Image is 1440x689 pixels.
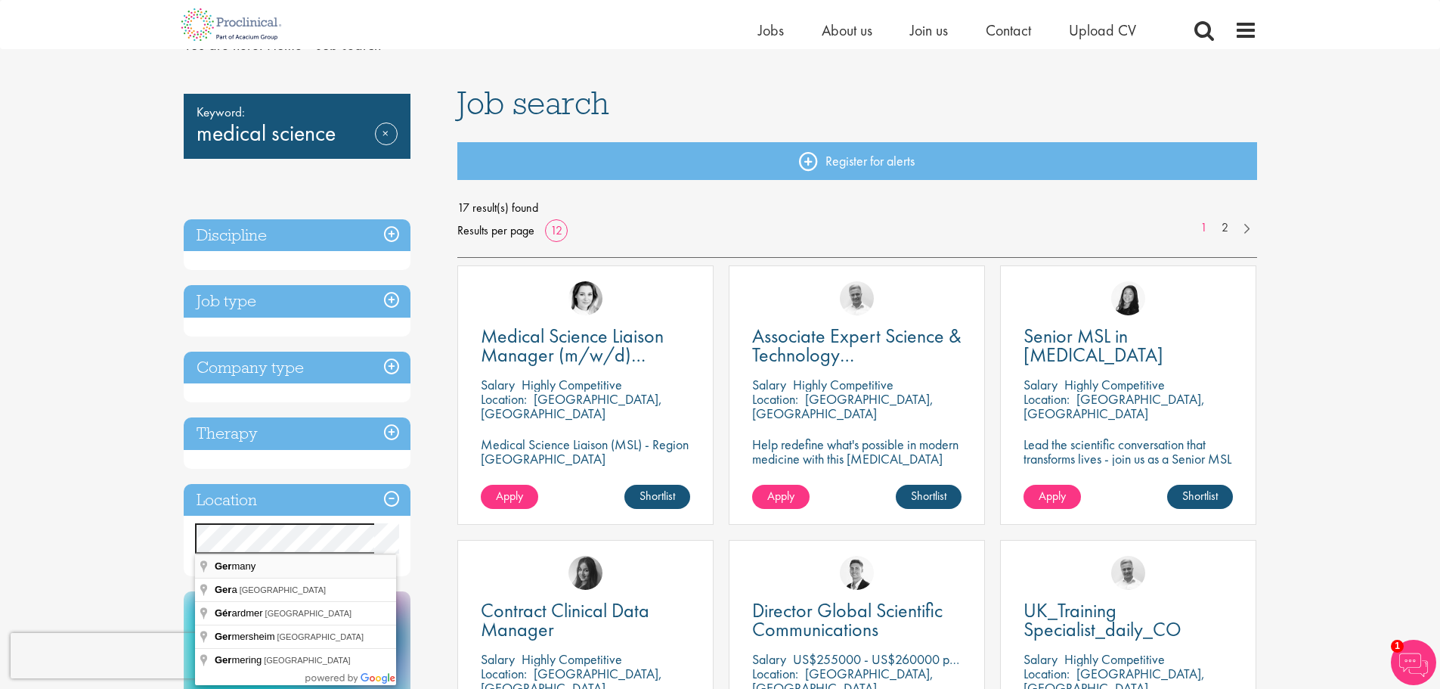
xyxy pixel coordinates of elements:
[568,556,602,590] img: Heidi Hennigan
[752,665,798,682] span: Location:
[1064,376,1165,393] p: Highly Competitive
[215,654,231,666] span: Ger
[840,556,874,590] img: George Watson
[481,650,515,668] span: Salary
[481,665,527,682] span: Location:
[1391,640,1436,685] img: Chatbot
[184,285,410,318] h3: Job type
[277,632,364,641] span: [GEOGRAPHIC_DATA]
[752,390,798,408] span: Location:
[1023,327,1233,365] a: Senior MSL in [MEDICAL_DATA]
[568,281,602,315] img: Greta Prestel
[1064,650,1165,668] p: Highly Competitive
[752,437,962,480] p: Help redefine what's possible in modern medicine with this [MEDICAL_DATA] Associate Expert Scienc...
[1167,485,1233,509] a: Shortlist
[1391,640,1404,653] span: 1
[752,485,810,509] a: Apply
[215,584,231,595] span: Ger
[1023,390,1070,408] span: Location:
[264,656,351,665] span: [GEOGRAPHIC_DATA]
[767,488,794,504] span: Apply
[481,437,690,466] p: Medical Science Liaison (MSL) - Region [GEOGRAPHIC_DATA]
[215,607,231,619] span: Gér
[184,94,410,159] div: medical science
[1193,219,1215,237] a: 1
[752,376,786,393] span: Salary
[481,323,664,386] span: Medical Science Liaison Manager (m/w/d) Nephrologie
[752,597,943,642] span: Director Global Scientific Communications
[457,82,609,123] span: Job search
[457,197,1257,219] span: 17 result(s) found
[822,20,872,40] a: About us
[1023,390,1205,422] p: [GEOGRAPHIC_DATA], [GEOGRAPHIC_DATA]
[1111,281,1145,315] img: Numhom Sudsok
[481,327,690,365] a: Medical Science Liaison Manager (m/w/d) Nephrologie
[752,650,786,668] span: Salary
[752,327,962,365] a: Associate Expert Science & Technology ([MEDICAL_DATA])
[11,633,204,678] iframe: reCAPTCHA
[496,488,523,504] span: Apply
[265,609,352,618] span: [GEOGRAPHIC_DATA]
[522,376,622,393] p: Highly Competitive
[896,485,962,509] a: Shortlist
[481,597,649,642] span: Contract Clinical Data Manager
[1214,219,1236,237] a: 2
[197,101,398,123] span: Keyword:
[184,417,410,450] h3: Therapy
[1023,597,1181,642] span: UK_Training Specialist_daily_CO
[481,601,690,639] a: Contract Clinical Data Manager
[752,323,962,386] span: Associate Expert Science & Technology ([MEDICAL_DATA])
[215,654,264,666] span: mering
[457,142,1257,180] a: Register for alerts
[481,376,515,393] span: Salary
[758,20,784,40] a: Jobs
[1023,650,1058,668] span: Salary
[793,650,1147,668] p: US$255000 - US$260000 per annum + Highly Competitive Salary
[215,631,231,642] span: Ger
[481,390,662,422] p: [GEOGRAPHIC_DATA], [GEOGRAPHIC_DATA]
[481,485,538,509] a: Apply
[1023,376,1058,393] span: Salary
[184,484,410,517] h3: Location
[840,281,874,315] a: Joshua Bye
[375,123,398,166] a: Remove
[215,607,265,619] span: ardmer
[910,20,948,40] span: Join us
[1023,665,1070,682] span: Location:
[1039,488,1066,504] span: Apply
[1023,437,1233,480] p: Lead the scientific conversation that transforms lives - join us as a Senior MSL in [MEDICAL_DATA].
[240,585,327,594] span: [GEOGRAPHIC_DATA]
[793,376,893,393] p: Highly Competitive
[215,631,277,642] span: mersheim
[457,219,534,242] span: Results per page
[481,390,527,408] span: Location:
[752,601,962,639] a: Director Global Scientific Communications
[184,219,410,252] h3: Discipline
[522,650,622,668] p: Highly Competitive
[1069,20,1136,40] a: Upload CV
[215,560,231,572] span: Ger
[184,352,410,384] h3: Company type
[1023,323,1163,368] span: Senior MSL in [MEDICAL_DATA]
[545,222,568,238] a: 12
[986,20,1031,40] a: Contact
[215,560,258,572] span: many
[624,485,690,509] a: Shortlist
[215,584,240,595] span: a
[752,390,934,422] p: [GEOGRAPHIC_DATA], [GEOGRAPHIC_DATA]
[1111,556,1145,590] img: Joshua Bye
[1023,485,1081,509] a: Apply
